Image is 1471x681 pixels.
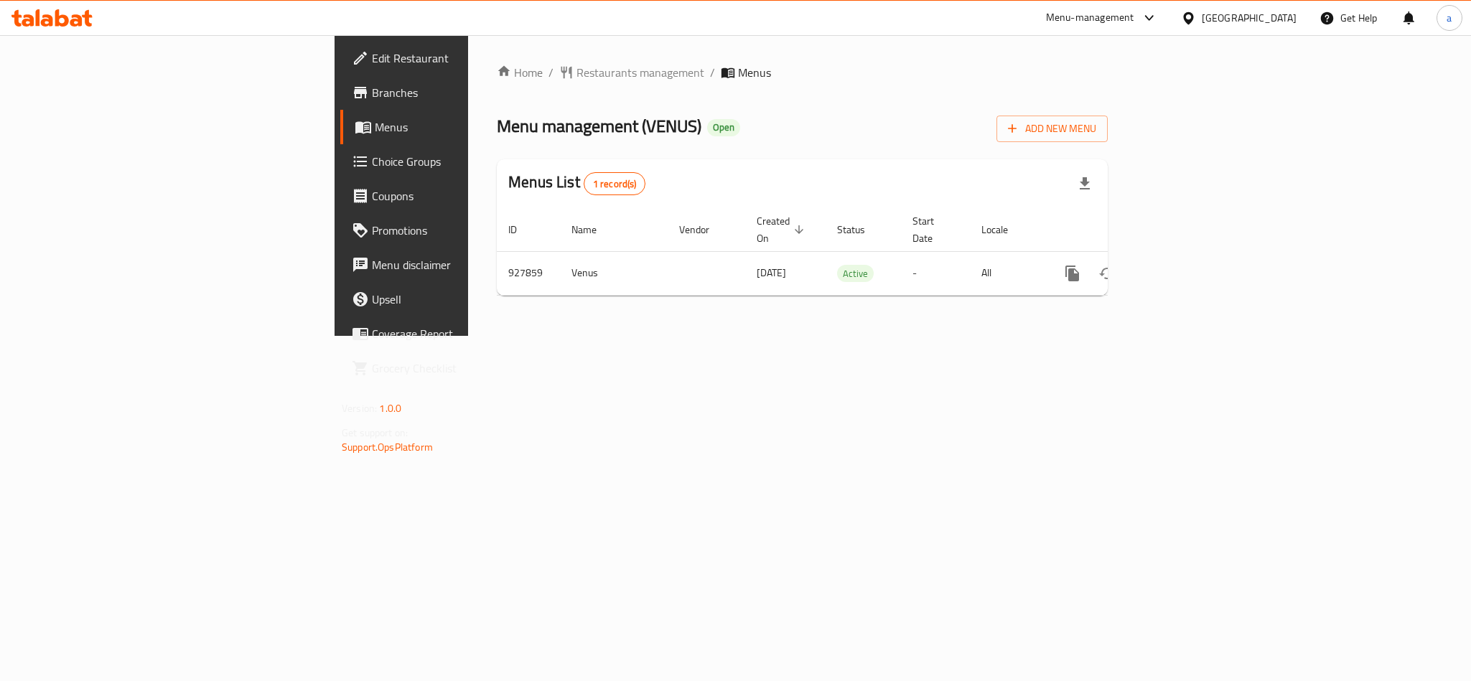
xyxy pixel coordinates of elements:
[1068,166,1102,201] div: Export file
[981,221,1027,238] span: Locale
[379,399,401,418] span: 1.0.0
[372,325,569,342] span: Coverage Report
[372,84,569,101] span: Branches
[497,64,1108,81] nav: breadcrumb
[837,221,884,238] span: Status
[372,360,569,377] span: Grocery Checklist
[342,438,433,456] a: Support.OpsPlatform
[508,172,645,195] h2: Menus List
[584,177,645,191] span: 1 record(s)
[584,172,646,195] div: Total records count
[1055,256,1090,291] button: more
[340,282,580,316] a: Upsell
[497,110,701,142] span: Menu management ( VENUS )
[576,64,704,81] span: Restaurants management
[508,221,536,238] span: ID
[679,221,728,238] span: Vendor
[970,251,1044,295] td: All
[340,351,580,385] a: Grocery Checklist
[912,212,953,247] span: Start Date
[497,208,1205,296] table: enhanced table
[996,116,1108,142] button: Add New Menu
[340,179,580,213] a: Coupons
[1044,208,1205,252] th: Actions
[372,256,569,273] span: Menu disclaimer
[342,423,408,442] span: Get support on:
[837,265,874,282] div: Active
[560,251,668,295] td: Venus
[559,64,704,81] a: Restaurants management
[1008,120,1096,138] span: Add New Menu
[707,119,740,136] div: Open
[342,399,377,418] span: Version:
[340,213,580,248] a: Promotions
[1046,9,1134,27] div: Menu-management
[372,187,569,205] span: Coupons
[372,50,569,67] span: Edit Restaurant
[372,153,569,170] span: Choice Groups
[340,144,580,179] a: Choice Groups
[1447,10,1452,26] span: a
[340,41,580,75] a: Edit Restaurant
[372,291,569,308] span: Upsell
[1202,10,1297,26] div: [GEOGRAPHIC_DATA]
[757,212,808,247] span: Created On
[710,64,715,81] li: /
[901,251,970,295] td: -
[738,64,771,81] span: Menus
[340,110,580,144] a: Menus
[340,75,580,110] a: Branches
[707,121,740,133] span: Open
[837,266,874,282] span: Active
[340,248,580,282] a: Menu disclaimer
[757,263,786,282] span: [DATE]
[372,222,569,239] span: Promotions
[571,221,615,238] span: Name
[340,316,580,351] a: Coverage Report
[375,118,569,136] span: Menus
